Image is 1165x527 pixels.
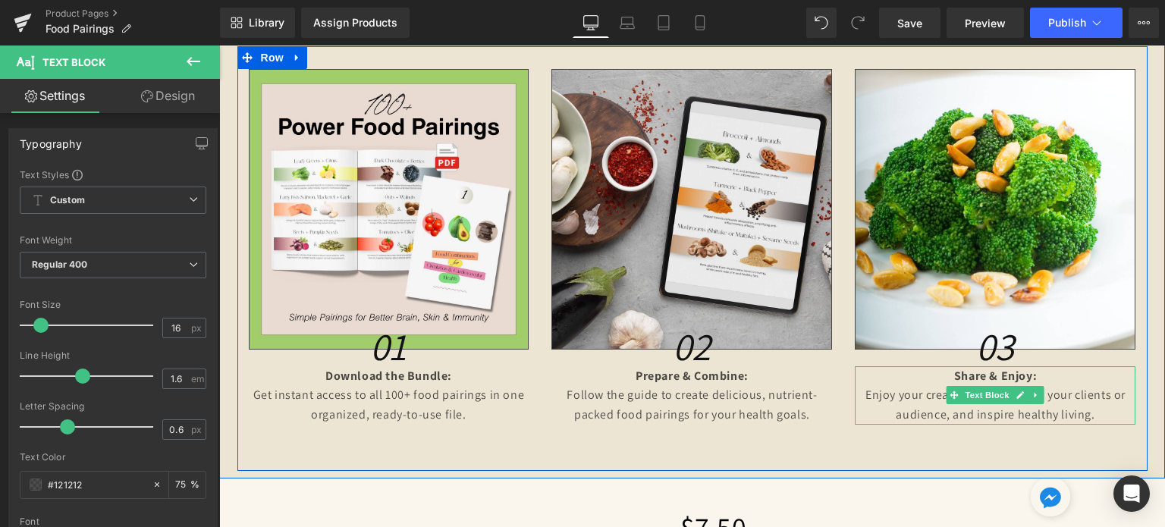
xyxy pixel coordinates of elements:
[220,8,295,38] a: New Library
[113,79,223,113] a: Design
[806,8,837,38] button: Undo
[38,1,68,24] span: Row
[757,275,796,326] i: 03
[20,235,206,246] div: Font Weight
[20,452,206,463] div: Text Color
[636,340,916,378] p: Enjoy your creation, share it with your clients or audience, and inspire healthy living.
[42,56,105,68] span: Text Block
[418,480,454,496] span: $25.00
[1129,8,1159,38] button: More
[48,476,145,493] input: Color
[965,15,1006,31] span: Preview
[20,401,206,412] div: Letter Spacing
[461,463,528,500] span: $7.50
[897,15,922,31] span: Save
[68,1,88,24] a: Expand / Collapse
[32,259,88,270] b: Regular 400
[332,340,613,378] p: Follow the guide to create delicious, nutrient-packed food pairings for your health goals.
[20,516,206,527] div: Font
[50,194,85,207] b: Custom
[20,129,82,150] div: Typography
[682,8,718,38] a: Mobile
[169,472,206,498] div: %
[191,323,204,333] span: px
[46,8,220,20] a: Product Pages
[249,16,284,30] span: Library
[645,8,682,38] a: Tablet
[151,275,188,326] i: 01
[20,300,206,310] div: Font Size
[1113,475,1150,512] div: Open Intercom Messenger
[947,8,1024,38] a: Preview
[843,8,873,38] button: Redo
[609,8,645,38] a: Laptop
[454,275,492,326] i: 02
[809,340,825,359] a: Expand / Collapse
[30,340,310,378] p: Get instant access to all 100+ food pairings in one organized, ready-to-use file.
[191,374,204,384] span: em
[20,350,206,361] div: Line Height
[46,23,115,35] span: Food Pairings
[191,425,204,434] span: px
[106,322,233,338] strong: Download the Bundle:
[313,17,397,29] div: Assign Products
[416,322,529,338] strong: Prepare & Combine:
[743,340,793,359] span: Text Block
[20,168,206,180] div: Text Styles
[1030,8,1123,38] button: Publish
[1048,17,1086,29] span: Publish
[573,8,609,38] a: Desktop
[735,322,818,338] strong: Share & Enjoy:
